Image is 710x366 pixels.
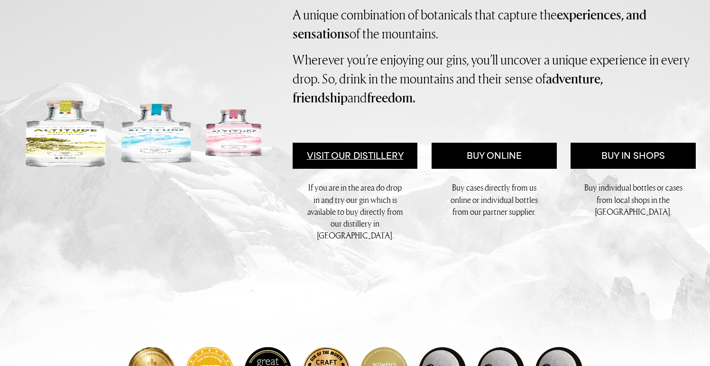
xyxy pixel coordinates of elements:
[293,6,646,43] strong: experiences, and sensations
[571,143,696,169] a: Buy in Shops
[583,182,683,218] p: Buy individual bottles or cases from local shops in the [GEOGRAPHIC_DATA].
[432,143,557,169] a: Buy Online
[305,182,405,241] p: If you are in the area do drop in and try our gin which is available to buy directly from our dis...
[293,50,696,107] p: Wherever you’re enjoying our gins, you’ll uncover a unique experience in every drop. So, drink in...
[293,5,696,43] p: A unique combination of botanicals that capture the of the mountains.
[293,70,603,107] strong: adventure, friendship
[293,143,418,169] a: Visit Our Distillery
[367,89,415,107] strong: freedom.
[444,182,544,218] p: Buy cases directly from us online or individual bottles from our partner supplier.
